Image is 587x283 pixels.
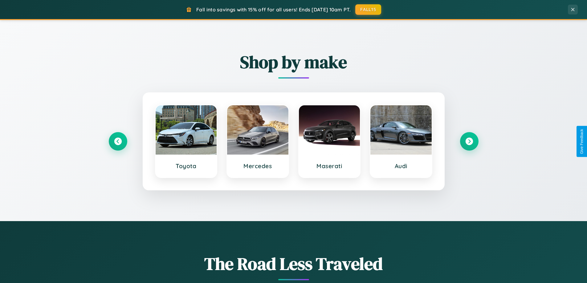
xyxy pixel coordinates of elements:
[377,162,426,170] h3: Audi
[196,6,351,13] span: Fall into savings with 15% off for all users! Ends [DATE] 10am PT.
[355,4,381,15] button: FALL15
[580,129,584,154] div: Give Feedback
[233,162,282,170] h3: Mercedes
[305,162,354,170] h3: Maserati
[109,252,479,276] h1: The Road Less Traveled
[162,162,211,170] h3: Toyota
[109,50,479,74] h2: Shop by make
